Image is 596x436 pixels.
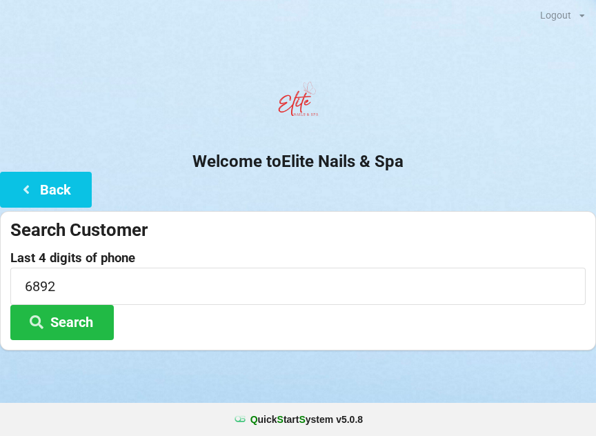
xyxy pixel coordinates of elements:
b: uick tart ystem v 5.0.8 [250,413,363,426]
input: 0000 [10,268,586,304]
span: Q [250,414,258,425]
button: Search [10,305,114,340]
img: favicon.ico [233,413,247,426]
div: Search Customer [10,219,586,241]
div: Logout [540,10,571,20]
img: EliteNailsSpa-Logo1.png [270,75,326,130]
span: S [277,414,284,425]
span: S [299,414,305,425]
label: Last 4 digits of phone [10,251,586,265]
